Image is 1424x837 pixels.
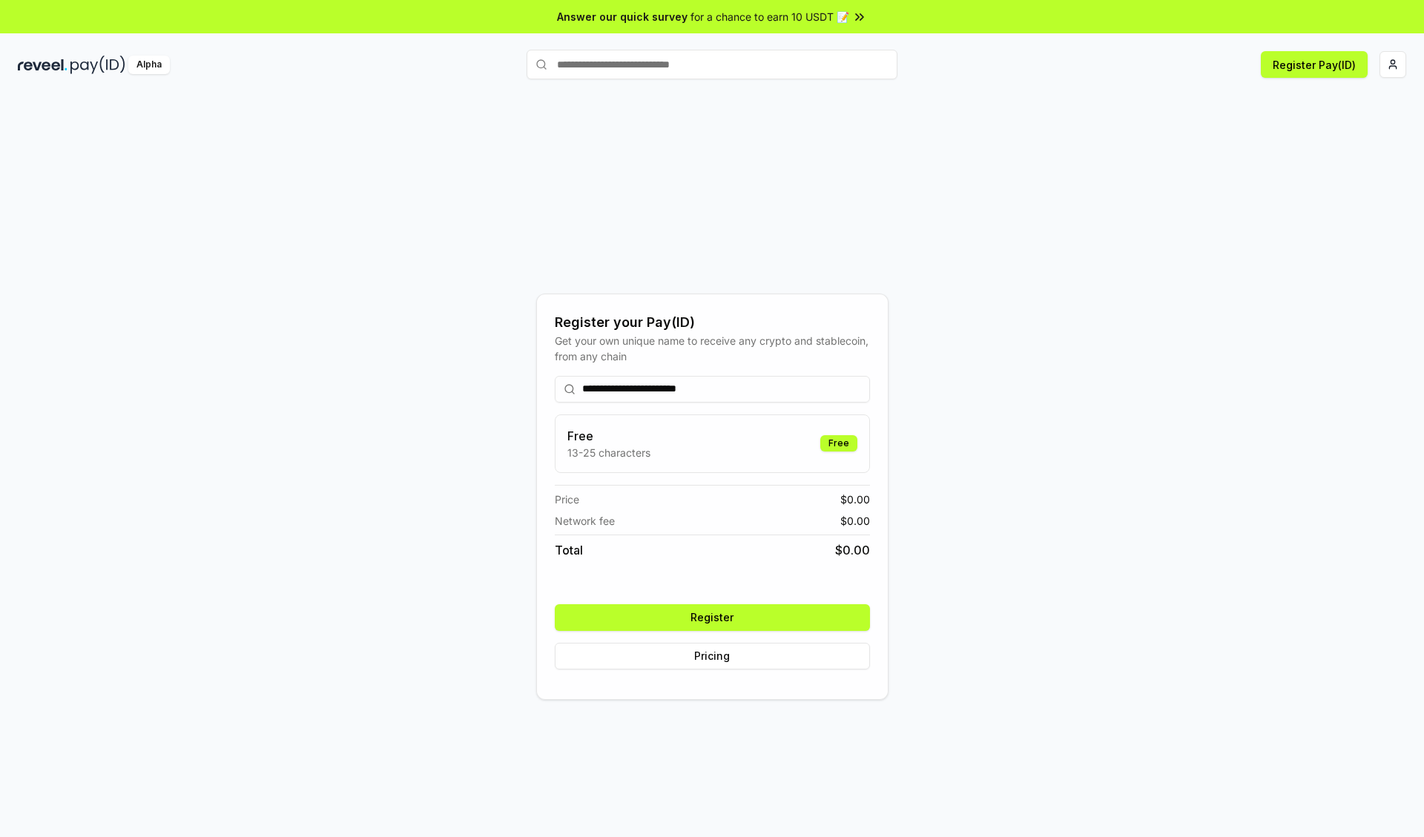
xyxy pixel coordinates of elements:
[555,541,583,559] span: Total
[840,492,870,507] span: $ 0.00
[820,435,857,451] div: Free
[128,56,170,74] div: Alpha
[840,513,870,529] span: $ 0.00
[555,312,870,333] div: Register your Pay(ID)
[1261,51,1368,78] button: Register Pay(ID)
[555,604,870,631] button: Register
[835,541,870,559] span: $ 0.00
[70,56,125,74] img: pay_id
[557,9,688,24] span: Answer our quick survey
[18,56,67,74] img: reveel_dark
[690,9,849,24] span: for a chance to earn 10 USDT 📝
[555,333,870,364] div: Get your own unique name to receive any crypto and stablecoin, from any chain
[567,445,650,460] p: 13-25 characters
[555,513,615,529] span: Network fee
[555,492,579,507] span: Price
[567,427,650,445] h3: Free
[555,643,870,669] button: Pricing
